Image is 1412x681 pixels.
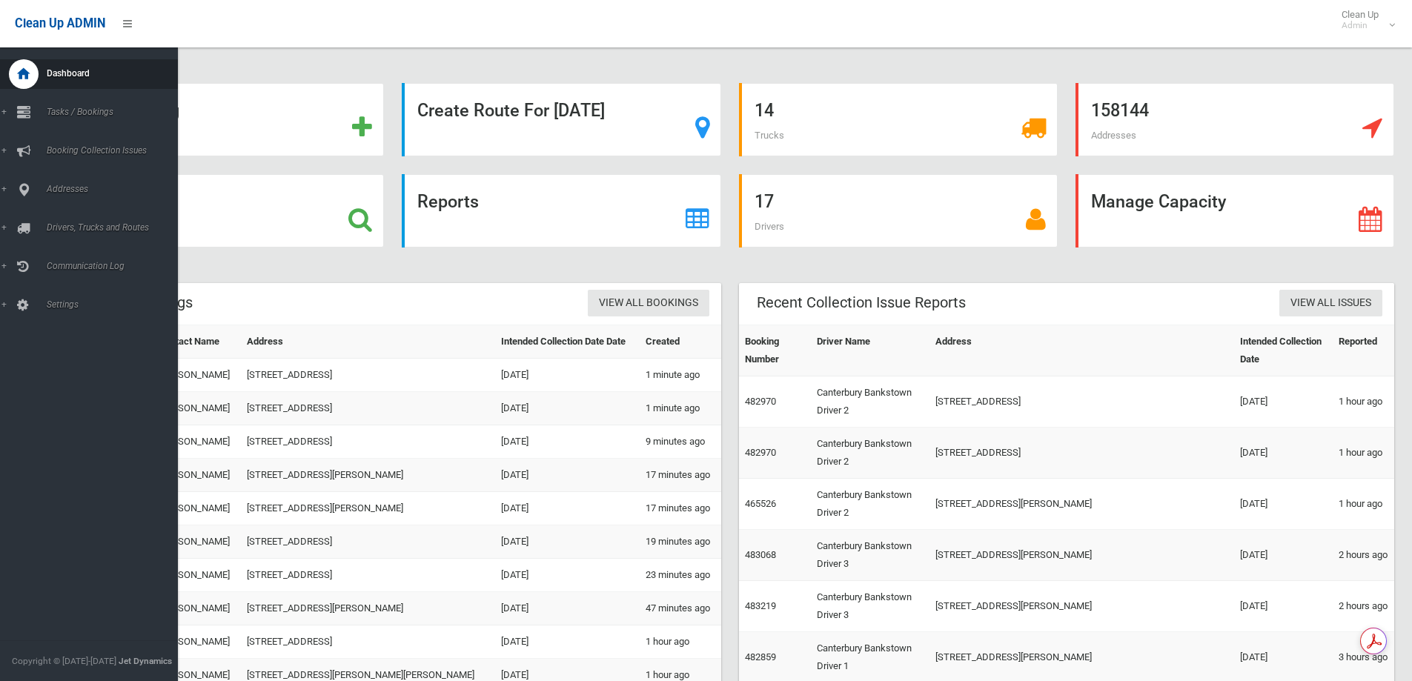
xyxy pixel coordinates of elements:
[495,425,640,459] td: [DATE]
[495,525,640,559] td: [DATE]
[402,174,720,248] a: Reports
[811,581,929,632] td: Canterbury Bankstown Driver 3
[153,359,241,392] td: [PERSON_NAME]
[42,222,189,233] span: Drivers, Trucks and Routes
[42,261,189,271] span: Communication Log
[1333,530,1394,581] td: 2 hours ago
[1333,428,1394,479] td: 1 hour ago
[1234,581,1333,632] td: [DATE]
[1333,581,1394,632] td: 2 hours ago
[495,559,640,592] td: [DATE]
[1075,83,1394,156] a: 158144 Addresses
[241,492,495,525] td: [STREET_ADDRESS][PERSON_NAME]
[811,530,929,581] td: Canterbury Bankstown Driver 3
[929,479,1234,530] td: [STREET_ADDRESS][PERSON_NAME]
[241,625,495,659] td: [STREET_ADDRESS]
[1075,174,1394,248] a: Manage Capacity
[1279,290,1382,317] a: View All Issues
[42,145,189,156] span: Booking Collection Issues
[1342,20,1379,31] small: Admin
[745,600,776,611] a: 483219
[153,525,241,559] td: [PERSON_NAME]
[495,359,640,392] td: [DATE]
[153,559,241,592] td: [PERSON_NAME]
[153,625,241,659] td: [PERSON_NAME]
[12,656,116,666] span: Copyright © [DATE]-[DATE]
[755,191,774,212] strong: 17
[495,592,640,625] td: [DATE]
[811,428,929,479] td: Canterbury Bankstown Driver 2
[1234,530,1333,581] td: [DATE]
[241,425,495,459] td: [STREET_ADDRESS]
[745,447,776,458] a: 482970
[1333,376,1394,428] td: 1 hour ago
[65,83,384,156] a: Add Booking
[929,325,1234,376] th: Address
[745,651,776,662] a: 482859
[153,325,241,359] th: Contact Name
[153,392,241,425] td: [PERSON_NAME]
[929,428,1234,479] td: [STREET_ADDRESS]
[640,359,720,392] td: 1 minute ago
[640,525,720,559] td: 19 minutes ago
[640,325,720,359] th: Created
[640,592,720,625] td: 47 minutes ago
[1091,100,1149,121] strong: 158144
[811,325,929,376] th: Driver Name
[1333,479,1394,530] td: 1 hour ago
[153,425,241,459] td: [PERSON_NAME]
[640,392,720,425] td: 1 minute ago
[417,100,605,121] strong: Create Route For [DATE]
[640,559,720,592] td: 23 minutes ago
[241,525,495,559] td: [STREET_ADDRESS]
[417,191,479,212] strong: Reports
[495,625,640,659] td: [DATE]
[1334,9,1393,31] span: Clean Up
[241,559,495,592] td: [STREET_ADDRESS]
[241,592,495,625] td: [STREET_ADDRESS][PERSON_NAME]
[811,376,929,428] td: Canterbury Bankstown Driver 2
[588,290,709,317] a: View All Bookings
[755,221,784,232] span: Drivers
[929,530,1234,581] td: [STREET_ADDRESS][PERSON_NAME]
[640,625,720,659] td: 1 hour ago
[42,299,189,310] span: Settings
[119,656,172,666] strong: Jet Dynamics
[745,396,776,407] a: 482970
[1234,325,1333,376] th: Intended Collection Date
[495,325,640,359] th: Intended Collection Date Date
[1091,130,1136,141] span: Addresses
[65,174,384,248] a: Search
[811,479,929,530] td: Canterbury Bankstown Driver 2
[1234,376,1333,428] td: [DATE]
[929,376,1234,428] td: [STREET_ADDRESS]
[42,68,189,79] span: Dashboard
[929,581,1234,632] td: [STREET_ADDRESS][PERSON_NAME]
[739,288,984,317] header: Recent Collection Issue Reports
[42,184,189,194] span: Addresses
[495,392,640,425] td: [DATE]
[402,83,720,156] a: Create Route For [DATE]
[739,83,1058,156] a: 14 Trucks
[15,16,105,30] span: Clean Up ADMIN
[640,492,720,525] td: 17 minutes ago
[745,498,776,509] a: 465526
[241,325,495,359] th: Address
[153,459,241,492] td: [PERSON_NAME]
[153,492,241,525] td: [PERSON_NAME]
[739,174,1058,248] a: 17 Drivers
[495,459,640,492] td: [DATE]
[495,492,640,525] td: [DATE]
[241,459,495,492] td: [STREET_ADDRESS][PERSON_NAME]
[755,130,784,141] span: Trucks
[755,100,774,121] strong: 14
[1234,479,1333,530] td: [DATE]
[739,325,812,376] th: Booking Number
[1091,191,1226,212] strong: Manage Capacity
[153,592,241,625] td: [PERSON_NAME]
[42,107,189,117] span: Tasks / Bookings
[640,459,720,492] td: 17 minutes ago
[1234,428,1333,479] td: [DATE]
[241,359,495,392] td: [STREET_ADDRESS]
[745,549,776,560] a: 483068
